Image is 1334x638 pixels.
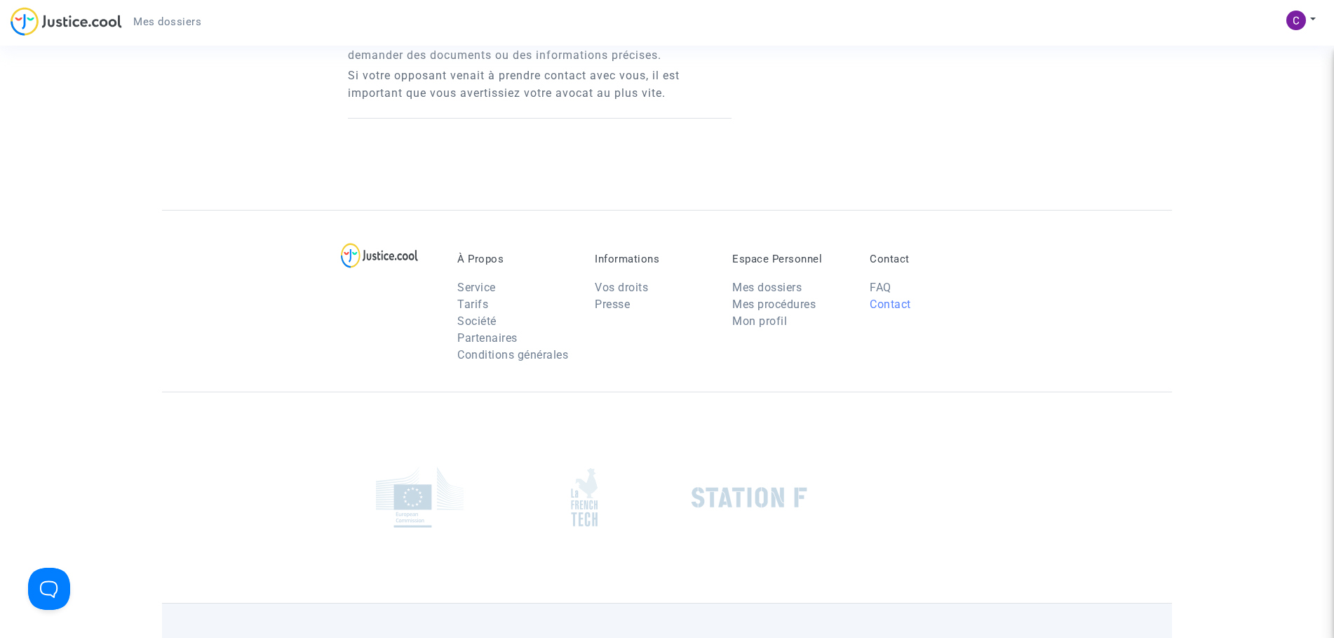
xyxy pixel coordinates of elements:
[457,281,496,294] a: Service
[595,253,711,265] p: Informations
[376,467,464,528] img: europe_commision.png
[457,331,518,345] a: Partenaires
[348,67,732,102] p: Si votre opposant venait à prendre contact avec vous, il est important que vous avertissiez votre...
[122,11,213,32] a: Mes dossiers
[11,7,122,36] img: jc-logo.svg
[732,314,787,328] a: Mon profil
[732,281,802,294] a: Mes dossiers
[732,298,816,311] a: Mes procédures
[595,281,648,294] a: Vos droits
[571,467,598,527] img: french_tech.png
[457,298,488,311] a: Tarifs
[457,348,568,361] a: Conditions générales
[732,253,849,265] p: Espace Personnel
[870,298,911,311] a: Contact
[457,314,497,328] a: Société
[595,298,630,311] a: Presse
[133,15,201,28] span: Mes dossiers
[28,568,70,610] iframe: Help Scout Beacon - Open
[457,253,574,265] p: À Propos
[870,253,986,265] p: Contact
[341,243,419,268] img: logo-lg.svg
[1286,11,1306,30] img: AATXAJyWtVta6vAgTSGor-lNFaA9ghQbMq9ZcPIkJutT=s96-c
[870,281,891,294] a: FAQ
[692,487,807,508] img: stationf.png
